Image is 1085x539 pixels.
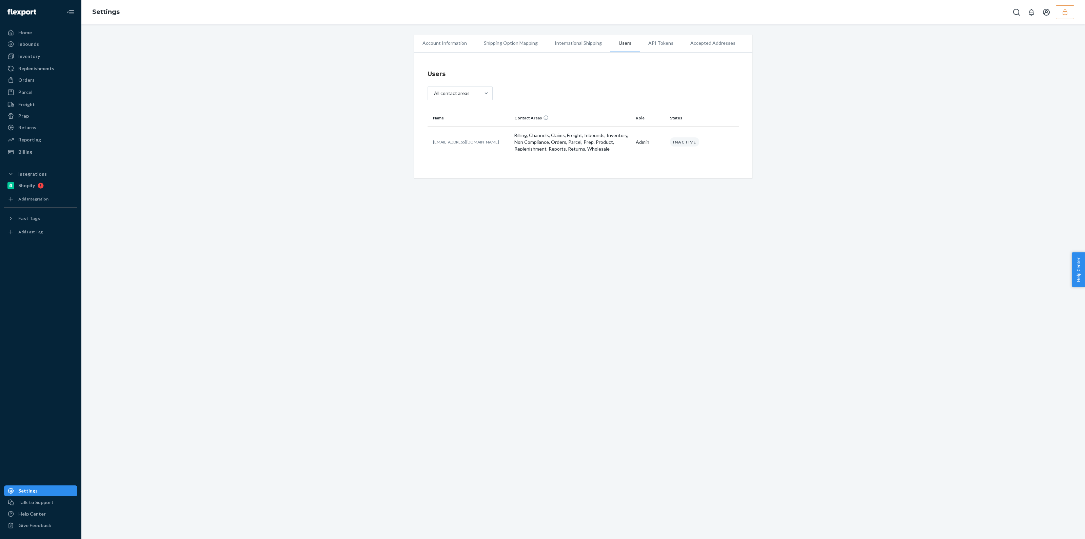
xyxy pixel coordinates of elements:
[4,147,77,157] a: Billing
[18,29,32,36] div: Home
[4,99,77,110] a: Freight
[18,65,54,72] div: Replenishments
[4,75,77,85] a: Orders
[18,522,51,529] div: Give Feedback
[433,139,509,145] p: [EMAIL_ADDRESS][DOMAIN_NAME]
[18,215,40,222] div: Fast Tags
[18,229,43,235] div: Add Fast Tag
[18,53,40,60] div: Inventory
[4,27,77,38] a: Home
[428,70,739,78] h4: Users
[1040,5,1053,19] button: Open account menu
[18,101,35,108] div: Freight
[633,126,667,158] td: Admin
[18,171,47,177] div: Integrations
[87,2,125,22] ol: breadcrumbs
[4,51,77,62] a: Inventory
[18,89,33,96] div: Parcel
[18,124,36,131] div: Returns
[640,35,682,52] li: API Tokens
[18,499,54,506] div: Talk to Support
[475,35,546,52] li: Shipping Option Mapping
[4,485,77,496] a: Settings
[4,213,77,224] button: Fast Tags
[4,194,77,205] a: Add Integration
[4,39,77,50] a: Inbounds
[18,113,29,119] div: Prep
[18,511,46,517] div: Help Center
[64,5,77,19] button: Close Navigation
[633,110,667,126] th: Role
[7,9,36,16] img: Flexport logo
[667,110,717,126] th: Status
[4,111,77,121] a: Prep
[428,110,512,126] th: Name
[682,35,744,52] li: Accepted Addresses
[4,134,77,145] a: Reporting
[18,41,39,47] div: Inbounds
[4,520,77,531] button: Give Feedback
[4,497,77,508] button: Talk to Support
[1025,5,1038,19] button: Open notifications
[610,35,640,52] li: Users
[1042,519,1078,536] iframe: Opens a widget where you can chat to one of our agents
[18,182,35,189] div: Shopify
[92,8,120,16] a: Settings
[434,90,470,97] div: All contact areas
[18,487,38,494] div: Settings
[18,136,41,143] div: Reporting
[4,63,77,74] a: Replenishments
[18,77,35,83] div: Orders
[4,180,77,191] a: Shopify
[1072,252,1085,287] button: Help Center
[546,35,610,52] li: International Shipping
[514,132,630,152] p: Billing, Channels, Claims, Freight, Inbounds, Inventory, Non Compliance, Orders, Parcel, Prep, Pr...
[4,87,77,98] a: Parcel
[670,137,699,147] div: Inactive
[18,149,32,155] div: Billing
[4,122,77,133] a: Returns
[512,110,633,126] th: Contact Areas
[18,196,48,202] div: Add Integration
[4,508,77,519] a: Help Center
[4,169,77,179] button: Integrations
[4,227,77,237] a: Add Fast Tag
[1010,5,1023,19] button: Open Search Box
[414,35,475,52] li: Account Information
